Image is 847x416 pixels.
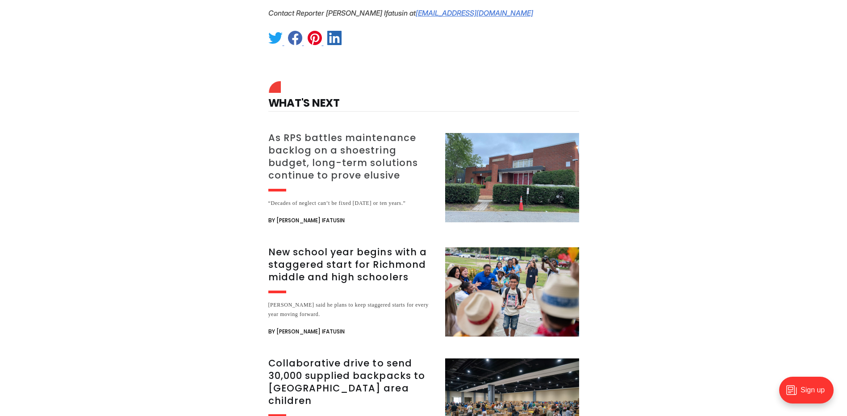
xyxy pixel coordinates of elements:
span: By [PERSON_NAME] Ifatusin [268,326,345,337]
em: Contact Reporter [PERSON_NAME] Ifatusin at [268,8,416,17]
h3: New school year begins with a staggered start for Richmond middle and high schoolers [268,246,434,283]
div: “Decades of neglect can’t be fixed [DATE] or ten years.” [268,199,434,208]
a: New school year begins with a staggered start for Richmond middle and high schoolers [PERSON_NAME... [268,247,579,337]
a: As RPS battles maintenance backlog on a shoestring budget, long-term solutions continue to prove ... [268,133,579,226]
a: [EMAIL_ADDRESS][DOMAIN_NAME] [416,8,533,17]
h4: What's Next [268,83,579,112]
img: New school year begins with a staggered start for Richmond middle and high schoolers [445,247,579,337]
img: As RPS battles maintenance backlog on a shoestring budget, long-term solutions continue to prove ... [445,133,579,222]
div: [PERSON_NAME] said he plans to keep staggered starts for every year moving forward. [268,300,434,319]
h3: As RPS battles maintenance backlog on a shoestring budget, long-term solutions continue to prove ... [268,132,434,182]
h3: Collaborative drive to send 30,000 supplied backpacks to [GEOGRAPHIC_DATA] area children [268,357,434,407]
iframe: portal-trigger [772,372,847,416]
span: By [PERSON_NAME] Ifatusin [268,215,345,226]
